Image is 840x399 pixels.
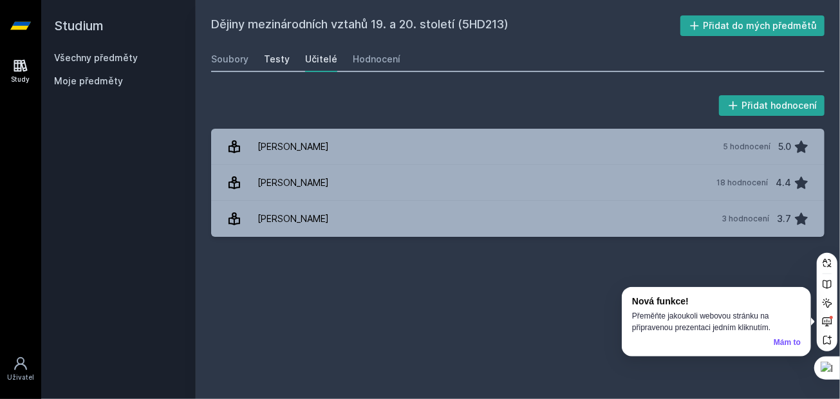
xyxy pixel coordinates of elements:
h2: Dějiny mezinárodních vztahů 19. a 20. století (5HD213) [211,15,680,36]
button: Přidat hodnocení [719,95,825,116]
div: 4.4 [776,170,791,196]
div: [PERSON_NAME] [257,134,329,160]
a: Učitelé [305,46,337,72]
a: [PERSON_NAME] 3 hodnocení 3.7 [211,201,825,237]
a: [PERSON_NAME] 18 hodnocení 4.4 [211,165,825,201]
div: Study [12,75,30,84]
a: Všechny předměty [54,52,138,63]
div: [PERSON_NAME] [257,170,329,196]
div: Soubory [211,53,248,66]
div: Testy [264,53,290,66]
div: Hodnocení [353,53,400,66]
a: Study [3,51,39,91]
div: [PERSON_NAME] [257,206,329,232]
span: Moje předměty [54,75,123,88]
div: 18 hodnocení [716,178,768,188]
a: Hodnocení [353,46,400,72]
a: Soubory [211,46,248,72]
div: Učitelé [305,53,337,66]
div: 5 hodnocení [723,142,770,152]
div: Uživatel [7,373,34,382]
div: 3 hodnocení [722,214,769,224]
button: Přidat do mých předmětů [680,15,825,36]
a: Testy [264,46,290,72]
a: Uživatel [3,349,39,389]
div: 3.7 [777,206,791,232]
div: 5.0 [778,134,791,160]
a: [PERSON_NAME] 5 hodnocení 5.0 [211,129,825,165]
